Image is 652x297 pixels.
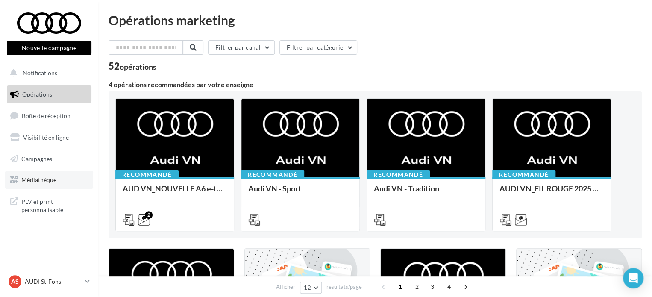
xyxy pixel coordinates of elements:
div: Opérations marketing [109,14,642,26]
div: opérations [120,63,156,71]
a: AS AUDI St-Fons [7,273,91,290]
span: résultats/page [326,283,362,291]
span: Médiathèque [21,176,56,183]
div: Recommandé [115,170,179,179]
span: Campagnes [21,155,52,162]
div: AUD VN_NOUVELLE A6 e-tron [123,184,227,201]
div: Recommandé [367,170,430,179]
a: Boîte de réception [5,106,93,125]
span: 2 [410,280,424,294]
div: 4 opérations recommandées par votre enseigne [109,81,642,88]
span: Opérations [22,91,52,98]
span: AS [11,277,19,286]
button: Filtrer par catégorie [279,40,357,55]
button: Filtrer par canal [208,40,275,55]
a: Médiathèque [5,171,93,189]
div: Audi VN - Sport [248,184,352,201]
a: Campagnes [5,150,93,168]
button: Notifications [5,64,90,82]
div: AUDI VN_FIL ROUGE 2025 - A1, Q2, Q3, Q5 et Q4 e-tron [499,184,604,201]
p: AUDI St-Fons [25,277,82,286]
a: Opérations [5,85,93,103]
span: Visibilité en ligne [23,134,69,141]
span: Boîte de réception [22,112,70,119]
span: Afficher [276,283,295,291]
a: Visibilité en ligne [5,129,93,147]
span: PLV et print personnalisable [21,196,88,214]
span: 3 [426,280,439,294]
span: Notifications [23,69,57,76]
div: 2 [145,211,153,219]
div: Audi VN - Tradition [374,184,478,201]
span: 1 [394,280,407,294]
span: 12 [304,284,311,291]
span: 4 [442,280,456,294]
a: PLV et print personnalisable [5,192,93,218]
button: 12 [300,282,322,294]
button: Nouvelle campagne [7,41,91,55]
div: Recommandé [492,170,555,179]
div: Open Intercom Messenger [623,268,643,288]
div: Recommandé [241,170,304,179]
div: 52 [109,62,156,71]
